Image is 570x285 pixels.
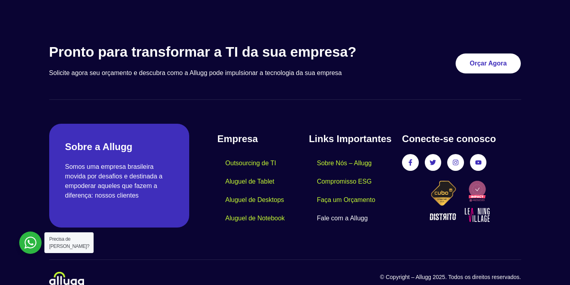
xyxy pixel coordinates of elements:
a: Outsourcing de TI [217,154,284,172]
a: Faça um Orçamento [309,191,383,209]
p: Solicite agora seu orçamento e descubra como a Allugg pode impulsionar a tecnologia da sua empresa [49,68,394,78]
h2: Sobre a Allugg [65,140,174,154]
span: Orçar Agora [470,60,507,67]
p: © Copyright – Allugg 2025. Todos os direitos reservados. [285,273,521,281]
nav: Menu [309,154,394,228]
a: Aluguel de Notebook [217,209,293,228]
nav: Menu [217,154,309,228]
a: Compromisso ESG [309,172,380,191]
h3: Pronto para transformar a TI da sua empresa? [49,44,394,60]
span: Precisa de [PERSON_NAME]? [49,236,89,249]
a: Fale com a Allugg [309,209,376,228]
h4: Conecte-se conosco [402,132,521,146]
p: Somos uma empresa brasileira movida por desafios e destinada a empoderar aqueles que fazem a dife... [65,162,174,200]
iframe: Chat Widget [426,183,570,285]
a: Orçar Agora [456,53,521,73]
a: Aluguel de Desktops [217,191,292,209]
div: Widget de chat [426,183,570,285]
a: Aluguel de Tablet [217,172,282,191]
h4: Empresa [217,132,309,146]
h4: Links Importantes [309,132,394,146]
a: Sobre Nós – Allugg [309,154,380,172]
